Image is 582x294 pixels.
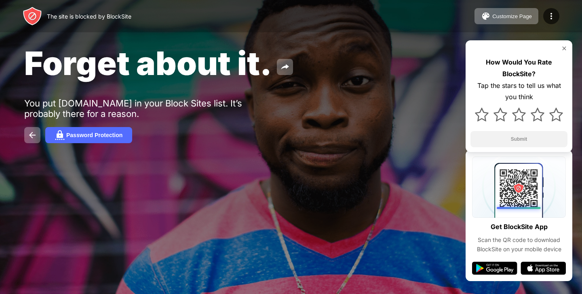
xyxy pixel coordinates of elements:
img: qrcode.svg [472,156,566,218]
img: app-store.svg [521,262,566,275]
img: share.svg [280,62,290,72]
img: star.svg [531,108,544,121]
img: header-logo.svg [23,6,42,26]
div: The site is blocked by BlockSite [47,13,131,20]
div: Customize Page [492,13,532,19]
img: star.svg [475,108,489,121]
img: password.svg [55,130,65,140]
div: Password Protection [66,132,122,138]
button: Customize Page [474,8,538,24]
img: rate-us-close.svg [561,45,567,52]
span: Forget about it. [24,44,272,83]
img: google-play.svg [472,262,517,275]
img: star.svg [549,108,563,121]
div: Tap the stars to tell us what you think [470,80,567,103]
iframe: Banner [24,192,215,285]
button: Submit [470,131,567,147]
div: How Would You Rate BlockSite? [470,56,567,80]
img: back.svg [27,130,37,140]
div: You put [DOMAIN_NAME] in your Block Sites list. It’s probably there for a reason. [24,98,274,119]
div: Get BlockSite App [491,221,548,233]
button: Password Protection [45,127,132,143]
div: Scan the QR code to download BlockSite on your mobile device [472,236,566,254]
img: pallet.svg [481,11,491,21]
img: star.svg [493,108,507,121]
img: menu-icon.svg [546,11,556,21]
img: star.svg [512,108,526,121]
